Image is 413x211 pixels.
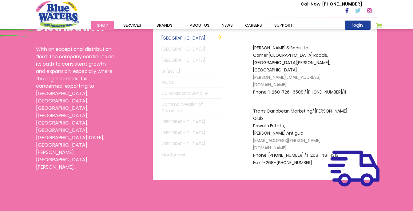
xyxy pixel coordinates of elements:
a: about us [184,21,216,30]
span: Call Now : [301,1,322,7]
p: Trans Caribbean Marketing/ [PERSON_NAME] Club Powells Estate, [PERSON_NAME] Antigua Phone: [PHONE... [253,108,351,167]
a: [GEOGRAPHIC_DATA] [161,33,222,43]
a: Commonwealth of Dominica [161,100,222,116]
a: [GEOGRAPHIC_DATA] [161,56,222,65]
span: [PERSON_NAME][EMAIL_ADDRESS][DOMAIN_NAME] [253,74,320,88]
p: With an exceptional distribution fleet, the company continues on its path to consistent growth an... [36,46,114,171]
a: support [268,21,299,30]
a: store logo [36,1,79,28]
p: [PHONE_NUMBER] [301,1,362,7]
a: login [345,21,371,30]
span: Shop [97,22,108,28]
p: [PERSON_NAME] & Sons Ltd. Corner [GEOGRAPHIC_DATA] Roads, [GEOGRAPHIC_DATA][PERSON_NAME], [GEOGRA... [253,44,351,96]
a: [GEOGRAPHIC_DATA] [161,139,222,149]
a: Montserrat [161,150,222,160]
span: Services [123,22,141,28]
span: Brands [157,22,173,28]
a: Curacao and Bonaire [161,89,222,98]
a: St [DATE] [161,67,222,76]
a: News [216,21,239,30]
a: careers [239,21,268,30]
a: [GEOGRAPHIC_DATA] [161,128,222,138]
a: [GEOGRAPHIC_DATA] [161,117,222,127]
h1: Distribution [36,20,114,33]
a: Aruba [161,78,222,87]
span: [EMAIL_ADDRESS][PERSON_NAME][DOMAIN_NAME] [253,137,320,151]
a: [GEOGRAPHIC_DATA] [161,44,222,54]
